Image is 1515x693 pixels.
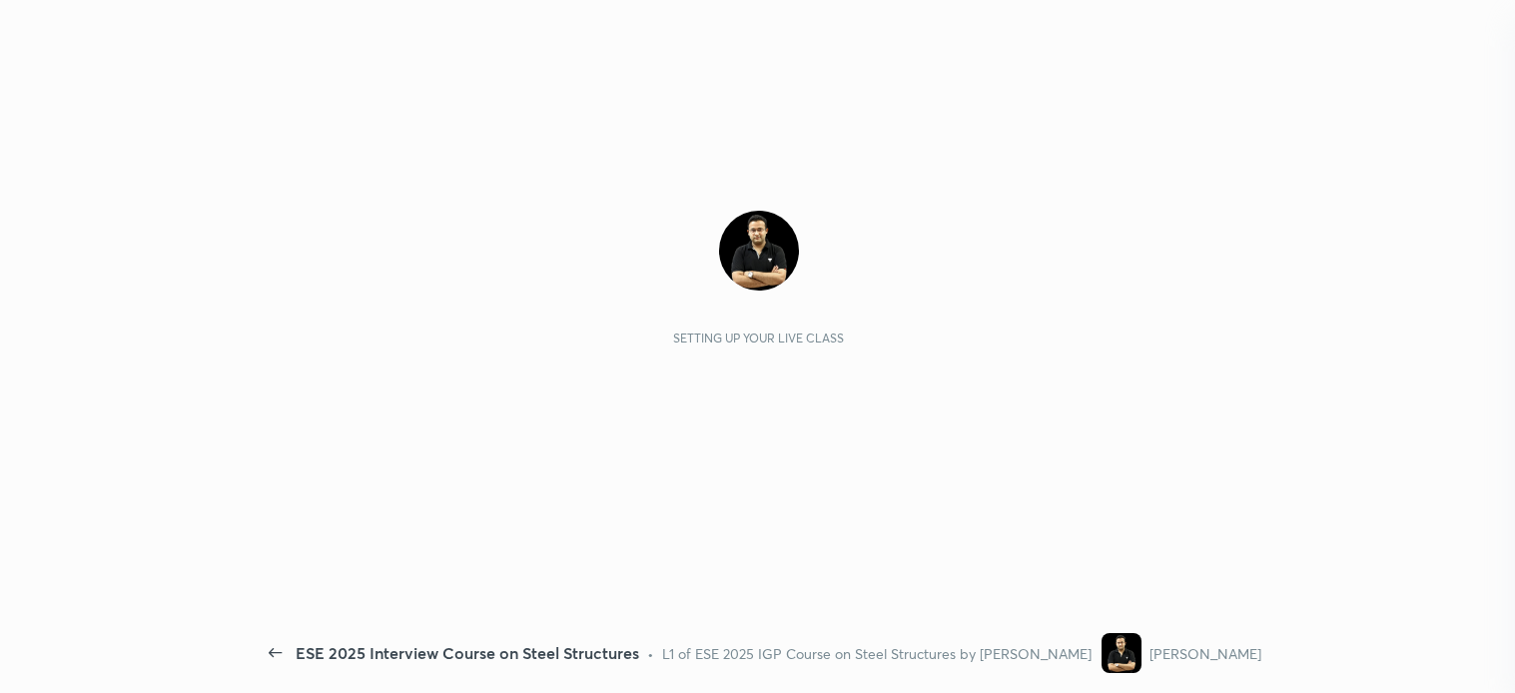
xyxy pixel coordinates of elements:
[673,331,844,346] div: Setting up your live class
[1102,633,1141,673] img: 8ba2db41279241c68bfad93131dcbbfe.jpg
[1149,643,1261,664] div: [PERSON_NAME]
[719,211,799,291] img: 8ba2db41279241c68bfad93131dcbbfe.jpg
[647,643,654,664] div: •
[662,643,1092,664] div: L1 of ESE 2025 IGP Course on Steel Structures by [PERSON_NAME]
[296,641,639,665] div: ESE 2025 Interview Course on Steel Structures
